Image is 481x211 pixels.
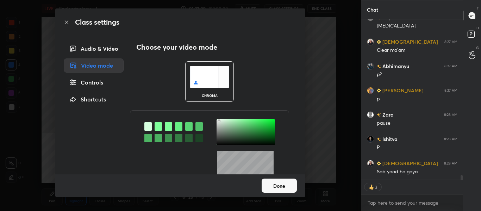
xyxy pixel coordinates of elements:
div: p? [377,71,457,78]
div: Controls [64,75,124,89]
p: T [477,6,479,11]
img: Learner_Badge_beginner_1_8b307cf2a0.svg [377,88,381,93]
p: Chat [361,0,384,19]
div: 8:27 AM [444,40,457,44]
img: 361c779e0a634952a31b08713a08d5ef.jpg [367,38,374,45]
p: G [476,45,479,50]
img: 361c779e0a634952a31b08713a08d5ef.jpg [367,160,374,167]
h6: [PERSON_NAME] [381,87,424,94]
img: default.png [367,111,374,118]
img: Learner_Badge_beginner_1_8b307cf2a0.svg [377,161,381,166]
div: Sab yaad ho gaya [377,168,457,175]
div: 8:28 AM [444,113,457,117]
p: D [476,25,479,31]
div: Audio & Video [64,42,124,56]
img: Learner_Badge_beginner_1_8b307cf2a0.svg [377,40,381,44]
div: grid [361,19,463,180]
img: 18b241507a0049cab668d9c7162617ea.jpg [367,63,374,70]
div: pause [377,120,457,127]
h2: Class settings [75,17,119,27]
img: no-rating-badge.077c3623.svg [377,113,381,117]
img: thumbs_up.png [368,184,375,191]
div: P [377,144,457,151]
img: chromaScreenIcon.c19ab0a0.svg [190,66,229,88]
h2: Choose your video mode [136,43,217,52]
button: Done [262,179,297,193]
div: p [377,95,457,103]
h6: Abhimanyu [381,62,409,70]
h6: Ishitva [381,135,398,143]
div: 3 [375,184,378,190]
div: Video mode [64,58,124,73]
img: 3 [367,87,374,94]
div: 8:28 AM [444,137,457,141]
img: no-rating-badge.077c3623.svg [377,64,381,68]
div: 8:27 AM [444,88,457,93]
h6: [DEMOGRAPHIC_DATA] [381,38,438,45]
div: [MEDICAL_DATA] [377,23,457,30]
img: c952e13a6eee4e0e8f41ae3a27fa18c8.jpg [367,136,374,143]
div: Shortcuts [64,92,124,106]
h6: Zara [381,111,394,118]
div: chroma [195,94,224,97]
img: no-rating-badge.077c3623.svg [377,137,381,141]
div: Clear ma'am [377,47,457,54]
div: 8:27 AM [444,64,457,68]
h6: [DEMOGRAPHIC_DATA] [381,160,438,167]
div: 8:28 AM [444,161,457,166]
